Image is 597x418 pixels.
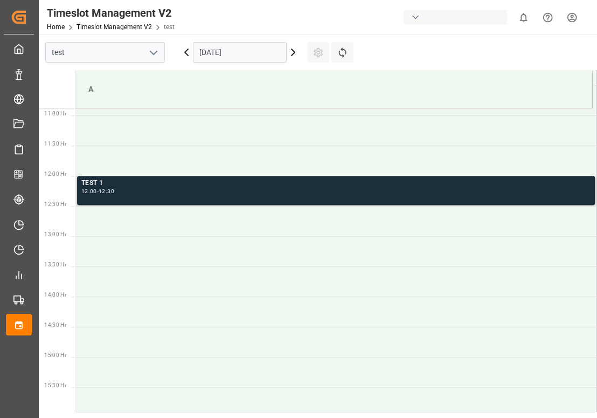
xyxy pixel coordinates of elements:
[44,231,66,237] span: 13:00 Hr
[47,5,175,21] div: Timeslot Management V2
[44,262,66,268] span: 13:30 Hr
[44,201,66,207] span: 12:30 Hr
[44,111,66,117] span: 11:00 Hr
[45,42,165,63] input: Type to search/select
[81,178,591,189] div: TEST 1
[77,23,152,31] a: Timeslot Management V2
[145,44,161,61] button: open menu
[536,5,560,30] button: Help Center
[44,171,66,177] span: 12:00 Hr
[193,42,287,63] input: DD.MM.YYYY
[44,141,66,147] span: 11:30 Hr
[44,292,66,298] span: 14:00 Hr
[97,189,99,194] div: -
[84,79,584,99] div: A
[511,5,536,30] button: show 0 new notifications
[44,352,66,358] span: 15:00 Hr
[47,23,65,31] a: Home
[99,189,114,194] div: 12:30
[44,382,66,388] span: 15:30 Hr
[44,322,66,328] span: 14:30 Hr
[81,189,97,194] div: 12:00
